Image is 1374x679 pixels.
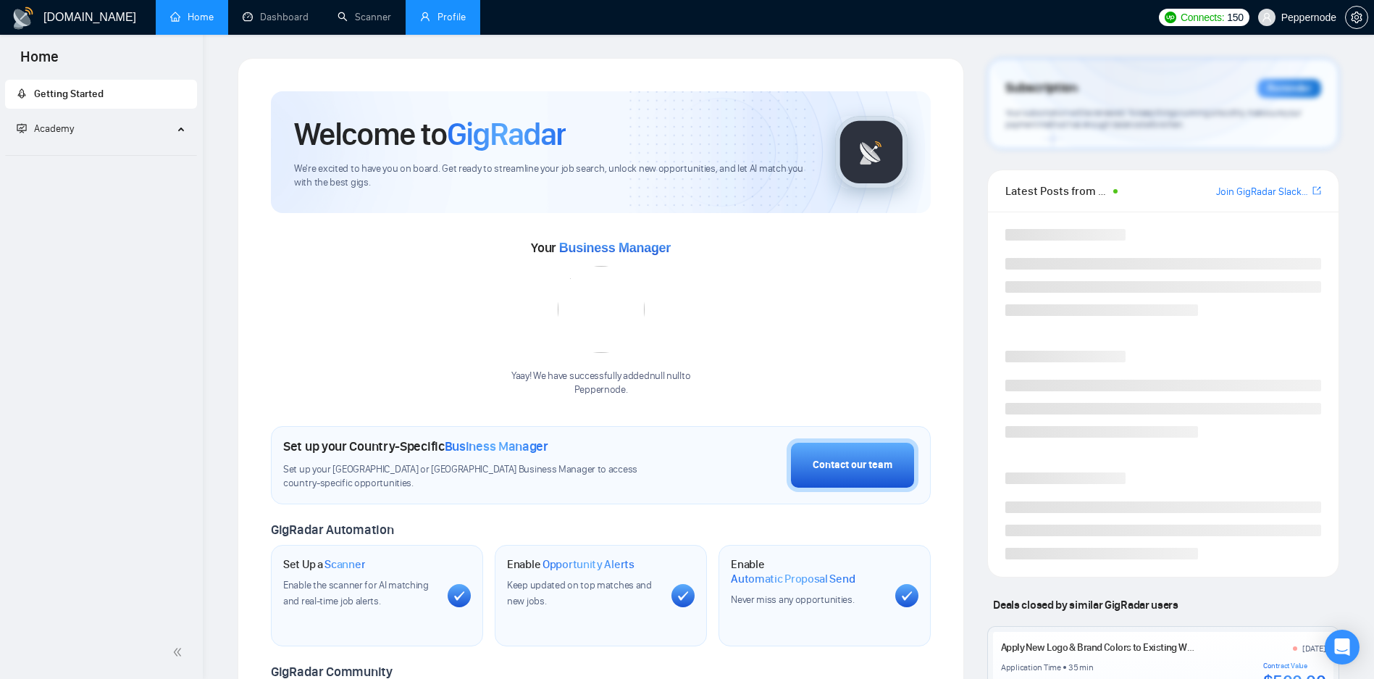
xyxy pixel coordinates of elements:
span: GigRadar Automation [271,522,393,538]
div: 35 min [1068,662,1094,673]
img: gigradar-logo.png [835,116,908,188]
img: upwork-logo.png [1165,12,1176,23]
span: Academy [34,122,74,135]
h1: Enable [731,557,884,586]
h1: Set Up a [283,557,365,572]
span: Set up your [GEOGRAPHIC_DATA] or [GEOGRAPHIC_DATA] Business Manager to access country-specific op... [283,463,664,491]
p: Peppernode . [511,383,690,397]
span: fund-projection-screen [17,123,27,133]
div: Reminder [1257,79,1321,98]
div: Yaay! We have successfully added null null to [511,370,690,397]
span: Never miss any opportunities. [731,593,854,606]
span: Academy [17,122,74,135]
a: searchScanner [338,11,391,23]
h1: Welcome to [294,114,566,154]
h1: Set up your Country-Specific [283,438,548,454]
span: user [1262,12,1272,22]
h1: Enable [507,557,634,572]
span: Latest Posts from the GigRadar Community [1005,182,1108,200]
span: Home [9,46,70,77]
span: export [1312,185,1321,196]
span: GigRadar [447,114,566,154]
span: Connects: [1181,9,1224,25]
div: Open Intercom Messenger [1325,630,1360,665]
span: double-left [172,645,187,659]
span: Opportunity Alerts [543,557,634,572]
span: Deals closed by similar GigRadar users [987,592,1184,617]
a: Join GigRadar Slack Community [1216,184,1310,200]
div: [DATE] [1302,643,1326,654]
span: Scanner [324,557,365,572]
li: Academy Homepage [5,149,197,159]
a: userProfile [420,11,466,23]
a: homeHome [170,11,214,23]
span: Business Manager [445,438,548,454]
div: Contact our team [813,457,892,473]
a: Apply New Logo & Brand Colors to Existing Website (Interim Refresh for [DOMAIN_NAME]) [1001,641,1370,654]
span: rocket [17,88,27,99]
a: dashboardDashboard [243,11,309,23]
span: Subscription [1005,76,1077,101]
span: We're excited to have you on board. Get ready to streamline your job search, unlock new opportuni... [294,162,812,190]
div: Contract Value [1263,662,1326,670]
span: Your subscription will be renewed. To keep things running smoothly, make sure your payment method... [1005,107,1301,130]
div: Application Time [1001,662,1061,673]
a: setting [1345,12,1368,23]
span: Keep updated on top matches and new jobs. [507,579,652,607]
span: Enable the scanner for AI matching and real-time job alerts. [283,579,429,607]
span: setting [1346,12,1367,23]
img: error [558,266,645,353]
button: setting [1345,6,1368,29]
a: export [1312,184,1321,198]
button: Contact our team [787,438,918,492]
li: Getting Started [5,80,197,109]
span: 150 [1227,9,1243,25]
span: Getting Started [34,88,104,100]
span: Business Manager [559,241,671,255]
span: Your [531,240,671,256]
img: logo [12,7,35,30]
span: Automatic Proposal Send [731,572,855,586]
